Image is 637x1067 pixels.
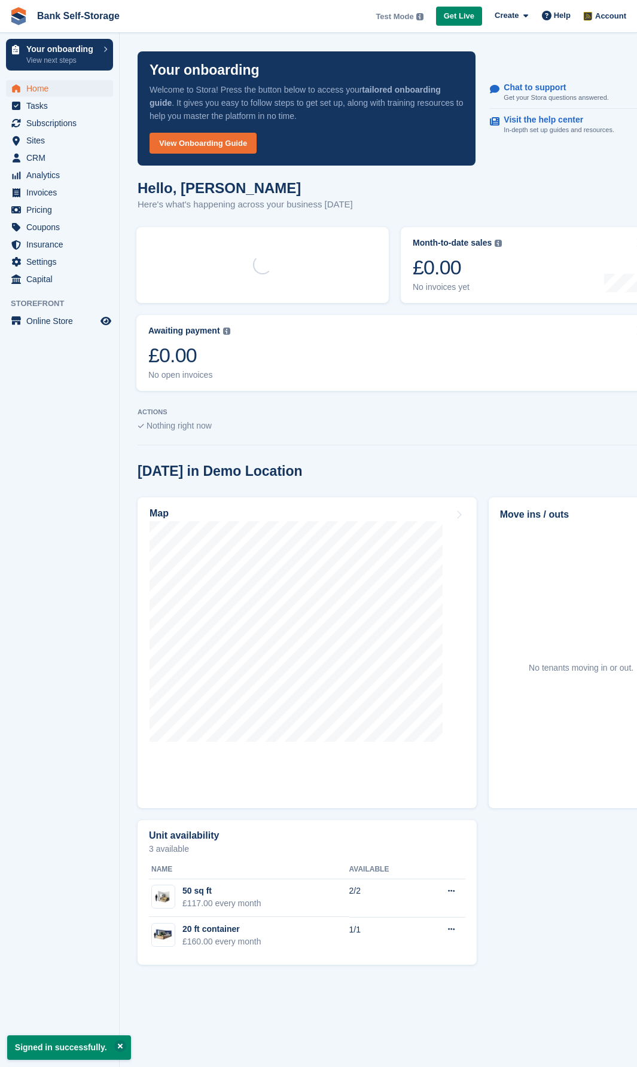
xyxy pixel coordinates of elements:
div: No open invoices [148,370,230,380]
span: CRM [26,149,98,166]
img: Billy Naveed [581,10,593,22]
a: menu [6,201,113,218]
a: menu [6,167,113,184]
img: icon-info-grey-7440780725fd019a000dd9b08b2336e03edf1995a4989e88bcd33f0948082b44.svg [495,240,502,247]
span: Subscriptions [26,115,98,132]
p: Here's what's happening across your business [DATE] [138,198,353,212]
span: Tasks [26,97,98,114]
a: menu [6,219,113,236]
h2: Map [150,508,169,519]
span: Account [595,10,626,22]
span: Test Mode [376,11,413,23]
a: menu [6,313,113,329]
a: menu [6,271,113,288]
div: No invoices yet [413,282,502,292]
div: 20 ft container [182,923,261,935]
div: £0.00 [148,343,230,368]
span: Home [26,80,98,97]
a: menu [6,184,113,201]
p: Chat to support [504,82,599,93]
a: menu [6,132,113,149]
span: Insurance [26,236,98,253]
span: Pricing [26,201,98,218]
img: icon-info-grey-7440780725fd019a000dd9b08b2336e03edf1995a4989e88bcd33f0948082b44.svg [416,13,423,20]
a: menu [6,115,113,132]
span: Settings [26,253,98,270]
div: No tenants moving in or out. [529,662,633,674]
span: Get Live [444,10,474,22]
a: menu [6,80,113,97]
div: £0.00 [413,255,502,280]
th: Available [349,860,420,879]
p: Visit the help center [504,115,605,125]
p: Welcome to Stora! Press the button below to access your . It gives you easy to follow steps to ge... [150,83,464,123]
img: icon-info-grey-7440780725fd019a000dd9b08b2336e03edf1995a4989e88bcd33f0948082b44.svg [223,328,230,335]
span: Analytics [26,167,98,184]
th: Name [149,860,349,879]
p: Your onboarding [150,63,260,77]
span: Storefront [11,298,119,310]
h2: Unit availability [149,830,219,841]
span: Invoices [26,184,98,201]
img: stora-icon-8386f47178a22dfd0bd8f6a31ec36ba5ce8667c1dd55bd0f319d3a0aa187defe.svg [10,7,28,25]
p: Get your Stora questions answered. [504,93,608,103]
a: Get Live [436,7,482,26]
a: menu [6,149,113,166]
div: £160.00 every month [182,935,261,948]
span: Help [554,10,571,22]
a: Bank Self-Storage [32,6,124,26]
div: £117.00 every month [182,897,261,910]
p: Signed in successfully. [7,1035,131,1060]
a: Map [138,497,477,808]
span: Sites [26,132,98,149]
a: View Onboarding Guide [150,133,257,154]
a: menu [6,236,113,253]
p: 3 available [149,845,465,853]
p: View next steps [26,55,97,66]
div: Month-to-date sales [413,238,492,248]
span: Create [495,10,519,22]
a: Preview store [99,314,113,328]
img: blank_slate_check_icon-ba018cac091ee9be17c0a81a6c232d5eb81de652e7a59be601be346b1b6ddf79.svg [138,424,144,429]
a: menu [6,253,113,270]
p: Your onboarding [26,45,97,53]
div: 50 sq ft [182,885,261,897]
td: 2/2 [349,879,420,917]
img: 20.jpg [152,927,175,944]
a: menu [6,97,113,114]
h1: Hello, [PERSON_NAME] [138,180,353,196]
h2: [DATE] in Demo Location [138,463,303,479]
p: In-depth set up guides and resources. [504,125,614,135]
span: Online Store [26,313,98,329]
td: 1/1 [349,917,420,955]
span: Capital [26,271,98,288]
span: Coupons [26,219,98,236]
a: Your onboarding View next steps [6,39,113,71]
div: Awaiting payment [148,326,220,336]
img: 50.jpg [152,888,175,906]
span: Nothing right now [147,421,212,430]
